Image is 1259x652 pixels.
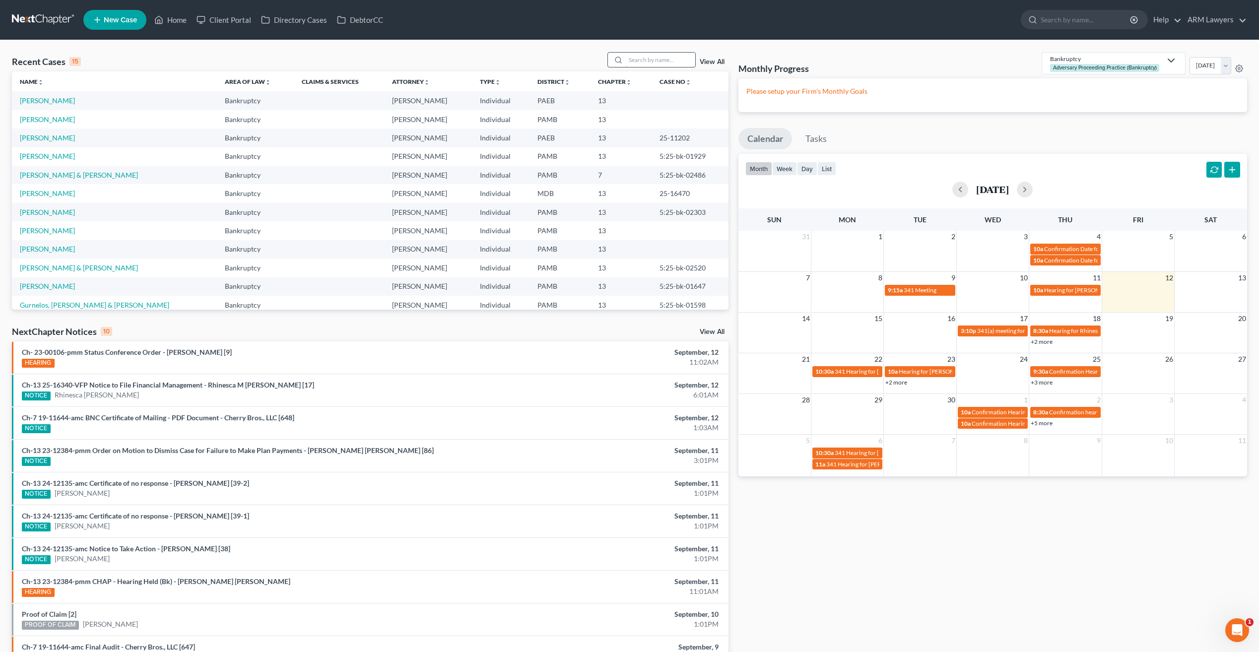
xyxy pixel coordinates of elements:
a: [PERSON_NAME] [83,619,138,629]
a: Typeunfold_more [480,78,501,85]
td: 5:25-bk-02486 [652,166,729,184]
div: NOTICE [22,490,51,499]
div: 1:01PM [493,521,719,531]
td: Bankruptcy [217,240,294,259]
td: [PERSON_NAME] [384,296,472,314]
td: [PERSON_NAME] [384,166,472,184]
span: 10a [1033,257,1043,264]
span: Fri [1133,215,1143,224]
span: 11 [1092,272,1102,284]
div: September, 11 [493,544,719,554]
td: 13 [590,110,652,129]
span: Wed [985,215,1001,224]
span: 9 [1096,435,1102,447]
span: 24 [1019,353,1029,365]
span: 1 [1023,394,1029,406]
span: 4 [1096,231,1102,243]
a: View All [700,328,725,335]
td: 13 [590,147,652,166]
a: DebtorCC [332,11,388,29]
td: Individual [472,91,530,110]
span: Thu [1058,215,1072,224]
a: [PERSON_NAME] & [PERSON_NAME] [20,171,138,179]
td: [PERSON_NAME] [384,129,472,147]
a: Ch- 23-00106-pmm Status Conference Order - [PERSON_NAME] [9] [22,348,232,356]
h2: [DATE] [976,184,1009,195]
a: Gurnelos, [PERSON_NAME] & [PERSON_NAME] [20,301,169,309]
span: 10 [1164,435,1174,447]
a: Rhinesca [PERSON_NAME] [55,390,139,400]
a: [PERSON_NAME] [20,115,75,124]
span: 10:30a [815,449,834,456]
span: 5 [1168,231,1174,243]
i: unfold_more [626,79,632,85]
span: 7 [950,435,956,447]
button: week [772,162,797,175]
span: 341 Meeting [904,286,936,294]
td: PAMB [530,166,590,184]
td: 13 [590,259,652,277]
a: Ch-13 24-12135-amc Certificate of no response - [PERSON_NAME] [39-1] [22,512,249,520]
span: 341 Hearing for [PERSON_NAME] [835,449,924,456]
iframe: Intercom live chat [1225,618,1249,642]
span: Confirmation Date for [PERSON_NAME] [1044,257,1149,264]
a: [PERSON_NAME] [20,133,75,142]
a: [PERSON_NAME] [20,208,75,216]
td: 5:25-bk-01929 [652,147,729,166]
span: 341 Hearing for [PERSON_NAME] & [PERSON_NAME] [826,460,968,468]
a: Directory Cases [256,11,332,29]
a: [PERSON_NAME] [20,96,75,105]
a: Home [149,11,192,29]
span: Hearing for [PERSON_NAME] & [PERSON_NAME] [899,368,1029,375]
i: unfold_more [685,79,691,85]
a: Attorneyunfold_more [392,78,430,85]
span: 13 [1237,272,1247,284]
div: September, 11 [493,577,719,587]
td: Bankruptcy [217,166,294,184]
td: 13 [590,296,652,314]
div: 1:03AM [493,423,719,433]
span: 2 [950,231,956,243]
div: September, 9 [493,642,719,652]
span: 7 [805,272,811,284]
span: Sat [1204,215,1217,224]
a: Ch-7 19-11644-amc Final Audit - Cherry Bros., LLC [647] [22,643,195,651]
span: 9 [950,272,956,284]
span: 9:15a [888,286,903,294]
a: ARM Lawyers [1183,11,1247,29]
a: View All [700,59,725,65]
a: Client Portal [192,11,256,29]
div: 15 [69,57,81,66]
span: 29 [873,394,883,406]
span: 11a [815,460,825,468]
td: Individual [472,166,530,184]
div: PROOF OF CLAIM [22,621,79,630]
td: [PERSON_NAME] [384,221,472,240]
a: [PERSON_NAME] [20,152,75,160]
a: [PERSON_NAME] [55,521,110,531]
td: Bankruptcy [217,147,294,166]
td: [PERSON_NAME] [384,110,472,129]
td: 13 [590,277,652,296]
div: September, 11 [493,511,719,521]
span: 10a [961,408,971,416]
div: NOTICE [22,457,51,466]
div: September, 11 [493,478,719,488]
td: Bankruptcy [217,259,294,277]
a: +3 more [1031,379,1053,386]
td: PAMB [530,296,590,314]
span: 20 [1237,313,1247,325]
i: unfold_more [564,79,570,85]
td: 13 [590,91,652,110]
div: Adversary Proceeding Practice (Bankruptcy) [1050,64,1159,71]
div: 11:02AM [493,357,719,367]
td: 5:25-bk-01647 [652,277,729,296]
div: 1:01PM [493,619,719,629]
div: September, 10 [493,609,719,619]
a: Proof of Claim [2] [22,610,76,618]
a: Ch-13 24-12135-amc Notice to Take Action - [PERSON_NAME] [38] [22,544,230,553]
div: 1:01PM [493,554,719,564]
td: [PERSON_NAME] [384,91,472,110]
a: Ch-7 19-11644-amc BNC Certificate of Mailing - PDF Document - Cherry Bros., LLC [648] [22,413,294,422]
span: Confirmation Hearing for [PERSON_NAME] [972,408,1085,416]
